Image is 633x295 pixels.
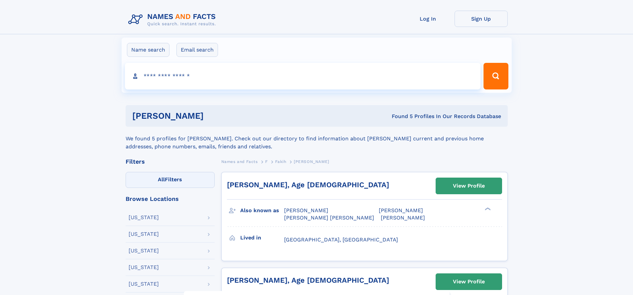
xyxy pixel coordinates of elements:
span: F [265,159,268,164]
span: [GEOGRAPHIC_DATA], [GEOGRAPHIC_DATA] [284,236,398,243]
a: Log In [401,11,455,27]
a: [PERSON_NAME], Age [DEMOGRAPHIC_DATA] [227,276,389,284]
a: View Profile [436,274,502,290]
button: Search Button [483,63,508,89]
span: Fakih [275,159,286,164]
span: [PERSON_NAME] [379,207,423,214]
div: Browse Locations [126,196,215,202]
span: [PERSON_NAME] [294,159,329,164]
div: [US_STATE] [129,281,159,287]
a: F [265,157,268,166]
a: [PERSON_NAME], Age [DEMOGRAPHIC_DATA] [227,181,389,189]
div: View Profile [453,178,485,194]
div: [US_STATE] [129,215,159,220]
a: View Profile [436,178,502,194]
div: View Profile [453,274,485,289]
a: Sign Up [455,11,508,27]
div: ❯ [483,207,491,211]
label: Name search [127,43,169,57]
span: [PERSON_NAME] [381,215,425,221]
div: [US_STATE] [129,231,159,237]
span: [PERSON_NAME] [PERSON_NAME] [284,215,374,221]
a: Names and Facts [221,157,258,166]
a: Fakih [275,157,286,166]
div: Found 5 Profiles In Our Records Database [298,113,501,120]
label: Filters [126,172,215,188]
div: We found 5 profiles for [PERSON_NAME]. Check out our directory to find information about [PERSON_... [126,127,508,151]
span: All [158,176,165,183]
h3: Also known as [240,205,284,216]
input: search input [125,63,481,89]
label: Email search [176,43,218,57]
div: [US_STATE] [129,248,159,253]
h1: [PERSON_NAME] [132,112,298,120]
div: Filters [126,159,215,165]
img: Logo Names and Facts [126,11,221,29]
div: [US_STATE] [129,265,159,270]
span: [PERSON_NAME] [284,207,328,214]
h3: Lived in [240,232,284,243]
